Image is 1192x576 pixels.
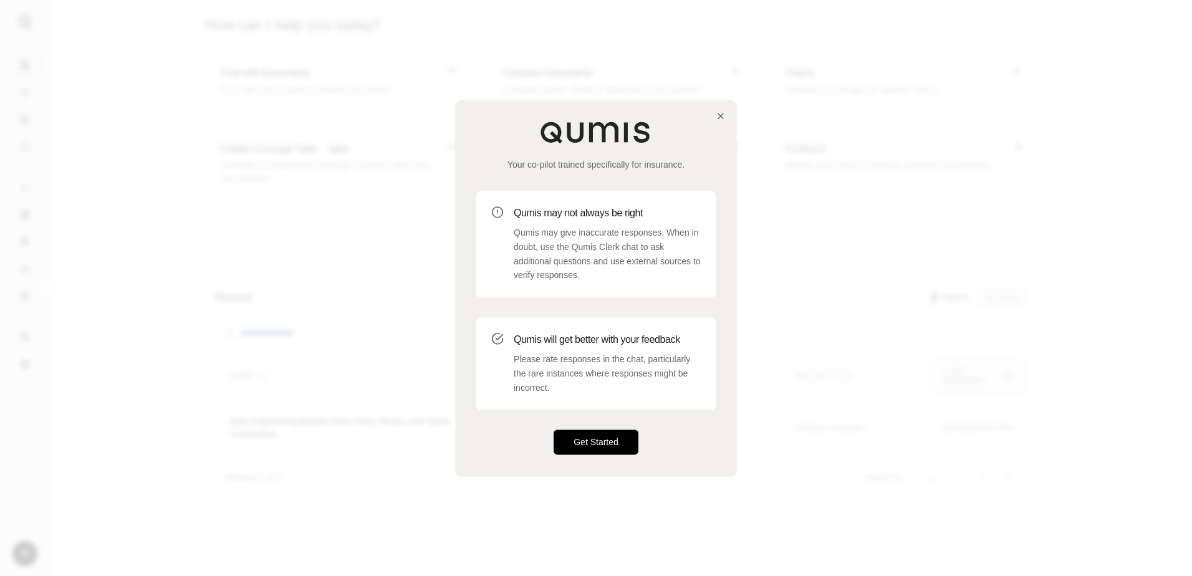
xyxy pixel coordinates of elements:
img: Qumis Logo [540,121,652,143]
p: Please rate responses in the chat, particularly the rare instances where responses might be incor... [514,352,701,395]
p: Qumis may give inaccurate responses. When in doubt, use the Qumis Clerk chat to ask additional qu... [514,226,701,282]
button: Get Started [554,430,638,455]
h3: Qumis may not always be right [514,206,701,221]
h3: Qumis will get better with your feedback [514,332,701,347]
p: Your co-pilot trained specifically for insurance. [476,158,716,171]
